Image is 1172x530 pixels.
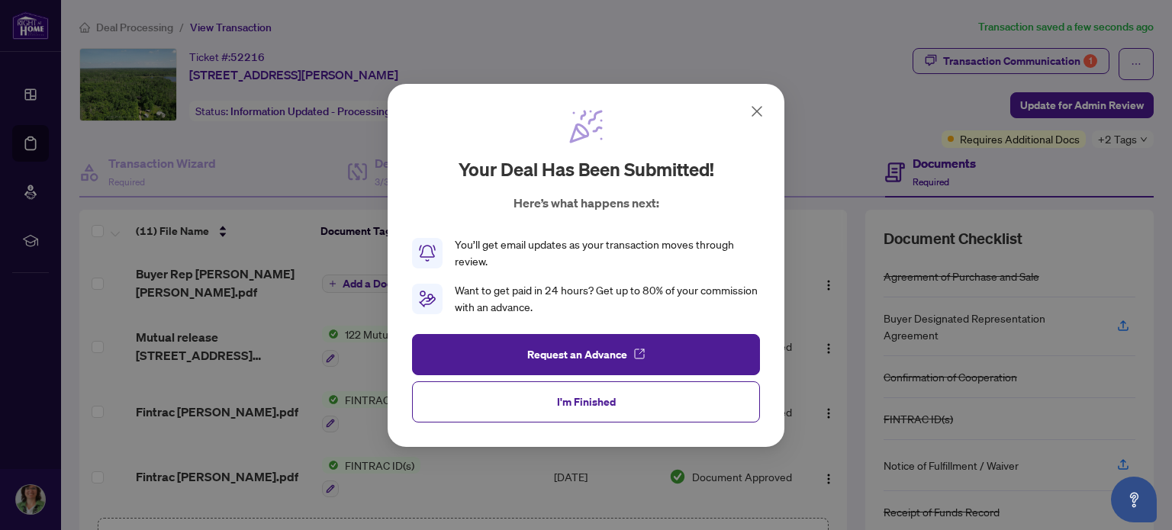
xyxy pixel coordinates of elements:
[557,389,616,413] span: I'm Finished
[412,381,760,422] button: I'm Finished
[459,157,714,181] h2: Your deal has been submitted!
[412,333,760,374] button: Request an Advance
[455,236,760,270] div: You’ll get email updates as your transaction moves through review.
[1111,477,1157,522] button: Open asap
[527,342,627,366] span: Request an Advance
[455,282,760,316] div: Want to get paid in 24 hours? Get up to 80% of your commission with an advance.
[514,194,659,212] p: Here’s what happens next:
